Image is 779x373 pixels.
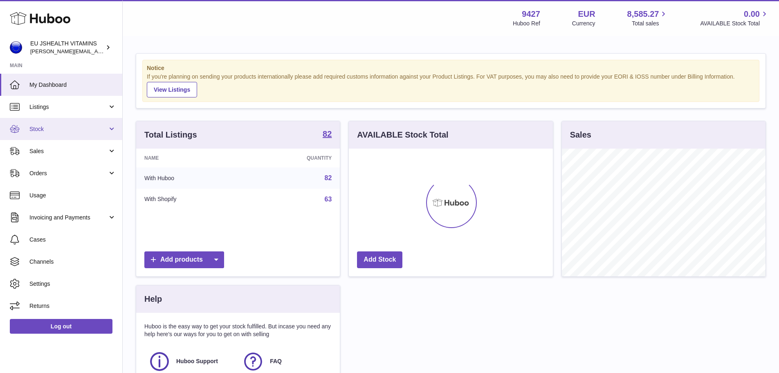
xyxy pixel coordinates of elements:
span: Huboo Support [176,357,218,365]
div: EU JSHEALTH VITAMINS [30,40,104,55]
a: View Listings [147,82,197,97]
span: 8,585.27 [627,9,659,20]
span: FAQ [270,357,282,365]
h3: Sales [570,129,591,140]
span: Usage [29,192,116,199]
p: Huboo is the easy way to get your stock fulfilled. But incase you need any help here's our ways f... [144,323,332,338]
span: Cases [29,236,116,244]
span: Stock [29,125,108,133]
span: Orders [29,170,108,177]
a: 8,585.27 Total sales [627,9,669,27]
span: 0.00 [744,9,760,20]
a: 0.00 AVAILABLE Stock Total [700,9,769,27]
span: Settings [29,280,116,288]
h3: Total Listings [144,129,197,140]
strong: Notice [147,64,755,72]
span: Channels [29,258,116,266]
div: If you're planning on sending your products internationally please add required customs informati... [147,73,755,97]
a: Add Stock [357,251,402,268]
h3: Help [144,294,162,305]
a: Log out [10,319,112,334]
span: [PERSON_NAME][EMAIL_ADDRESS][DOMAIN_NAME] [30,48,164,54]
a: 82 [323,130,332,140]
img: laura@jessicasepel.com [10,41,22,54]
a: FAQ [242,350,328,373]
td: With Shopify [136,189,246,210]
div: Huboo Ref [513,20,540,27]
span: AVAILABLE Stock Total [700,20,769,27]
a: Add products [144,251,224,268]
a: 82 [325,174,332,181]
span: Invoicing and Payments [29,214,108,222]
th: Name [136,149,246,167]
div: Currency [572,20,595,27]
strong: EUR [578,9,595,20]
td: With Huboo [136,167,246,189]
span: Returns [29,302,116,310]
strong: 9427 [522,9,540,20]
a: 63 [325,196,332,203]
strong: 82 [323,130,332,138]
span: Sales [29,147,108,155]
th: Quantity [246,149,340,167]
a: Huboo Support [148,350,234,373]
h3: AVAILABLE Stock Total [357,129,448,140]
span: Listings [29,103,108,111]
span: My Dashboard [29,81,116,89]
span: Total sales [632,20,668,27]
